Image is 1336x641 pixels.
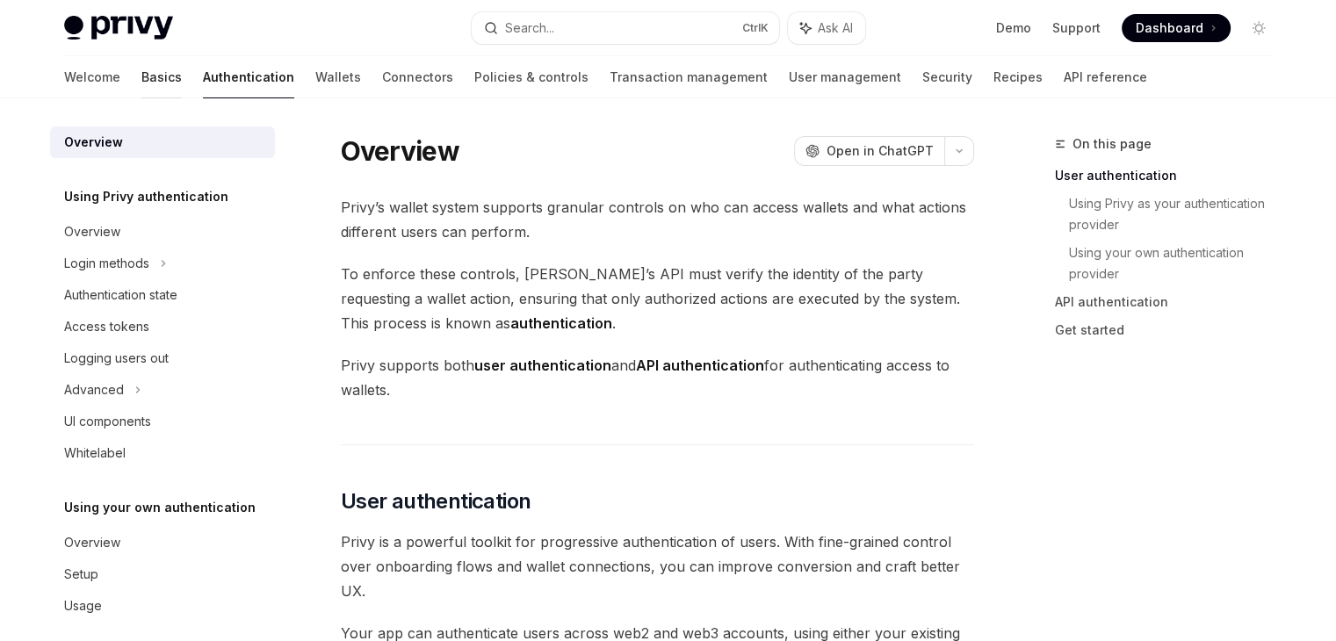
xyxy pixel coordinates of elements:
a: Overview [50,527,275,558]
a: UI components [50,406,275,437]
a: Welcome [64,56,120,98]
a: Wallets [315,56,361,98]
a: Access tokens [50,311,275,342]
span: User authentication [341,487,531,515]
a: Get started [1055,316,1287,344]
div: Overview [64,132,123,153]
h5: Using Privy authentication [64,186,228,207]
a: Connectors [382,56,453,98]
a: User authentication [1055,162,1287,190]
div: Setup [64,564,98,585]
a: Using your own authentication provider [1069,239,1287,288]
a: Logging users out [50,342,275,374]
span: Privy’s wallet system supports granular controls on who can access wallets and what actions diffe... [341,195,974,244]
a: Demo [996,19,1031,37]
div: Access tokens [64,316,149,337]
div: Search... [505,18,554,39]
a: Authentication state [50,279,275,311]
a: Using Privy as your authentication provider [1069,190,1287,239]
strong: user authentication [474,357,611,374]
button: Ask AI [788,12,865,44]
div: Logging users out [64,348,169,369]
img: light logo [64,16,173,40]
a: User management [789,56,901,98]
div: Usage [64,595,102,616]
a: Whitelabel [50,437,275,469]
span: Open in ChatGPT [827,142,934,160]
a: Basics [141,56,182,98]
button: Toggle dark mode [1245,14,1273,42]
span: Privy is a powerful toolkit for progressive authentication of users. With fine-grained control ov... [341,529,974,603]
button: Search...CtrlK [472,12,779,44]
strong: API authentication [636,357,764,374]
a: Setup [50,558,275,590]
span: On this page [1072,133,1152,155]
div: Whitelabel [64,443,126,464]
a: Policies & controls [474,56,589,98]
div: Authentication state [64,284,177,306]
a: Transaction management [610,56,768,98]
div: Advanced [64,379,124,400]
span: To enforce these controls, [PERSON_NAME]’s API must verify the identity of the party requesting a... [341,262,974,335]
a: Overview [50,126,275,158]
span: Dashboard [1136,19,1203,37]
div: UI components [64,411,151,432]
a: Security [922,56,972,98]
a: API reference [1064,56,1147,98]
span: Privy supports both and for authenticating access to wallets. [341,353,974,402]
strong: authentication [510,314,612,332]
a: Support [1052,19,1101,37]
a: Authentication [203,56,294,98]
span: Ask AI [818,19,853,37]
a: API authentication [1055,288,1287,316]
h1: Overview [341,135,459,167]
a: Usage [50,590,275,622]
button: Open in ChatGPT [794,136,944,166]
a: Overview [50,216,275,248]
div: Overview [64,532,120,553]
div: Login methods [64,253,149,274]
span: Ctrl K [742,21,769,35]
a: Dashboard [1122,14,1231,42]
a: Recipes [993,56,1043,98]
h5: Using your own authentication [64,497,256,518]
div: Overview [64,221,120,242]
